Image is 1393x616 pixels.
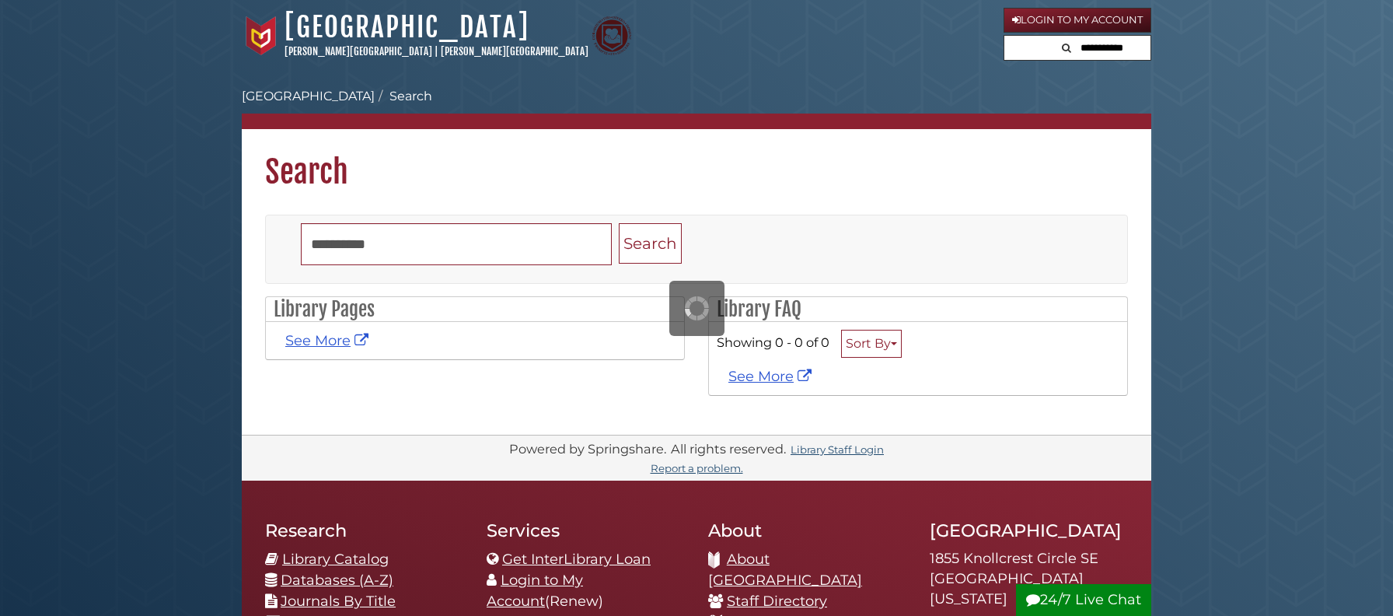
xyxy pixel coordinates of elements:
[592,16,631,55] img: Calvin Theological Seminary
[841,330,902,358] button: Sort By
[709,297,1127,322] h2: Library FAQ
[1062,43,1071,53] i: Search
[242,129,1151,191] h1: Search
[717,334,829,350] span: Showing 0 - 0 of 0
[281,593,396,610] a: Journals By Title
[507,441,669,457] div: Powered by Springshare.
[285,332,372,349] a: See More
[502,551,651,568] a: Get InterLibrary Loan
[282,551,389,568] a: Library Catalog
[708,520,906,541] h2: About
[242,87,1151,129] nav: breadcrumb
[669,441,788,457] div: All rights reserved.
[930,549,1128,609] address: 1855 Knollcrest Circle SE [GEOGRAPHIC_DATA][US_STATE]
[441,45,588,58] a: [PERSON_NAME][GEOGRAPHIC_DATA]
[791,443,884,456] a: Library Staff Login
[281,572,393,589] a: Databases (A-Z)
[265,520,463,541] h2: Research
[1057,36,1076,57] button: Search
[930,520,1128,541] h2: [GEOGRAPHIC_DATA]
[685,296,709,320] img: Working...
[285,45,432,58] a: [PERSON_NAME][GEOGRAPHIC_DATA]
[1004,8,1151,33] a: Login to My Account
[487,570,685,612] li: (Renew)
[728,368,815,385] a: See More
[285,10,529,44] a: [GEOGRAPHIC_DATA]
[1016,584,1151,616] button: 24/7 Live Chat
[487,572,583,610] a: Login to My Account
[619,223,682,264] button: Search
[651,462,743,474] a: Report a problem.
[727,593,827,610] a: Staff Directory
[266,297,684,322] h2: Library Pages
[242,16,281,55] img: Calvin University
[242,89,375,103] a: [GEOGRAPHIC_DATA]
[487,520,685,541] h2: Services
[375,87,432,106] li: Search
[435,45,438,58] span: |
